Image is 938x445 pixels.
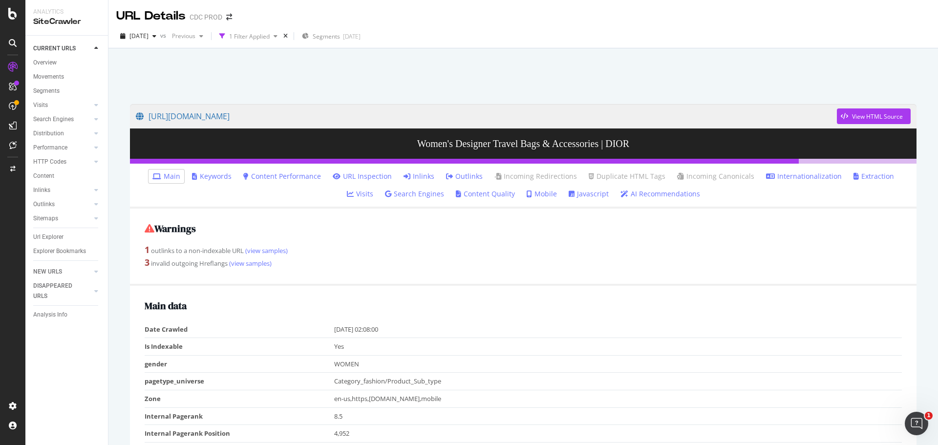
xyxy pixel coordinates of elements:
[33,58,101,68] a: Overview
[33,171,101,181] a: Content
[33,213,91,224] a: Sitemaps
[33,58,57,68] div: Overview
[33,143,67,153] div: Performance
[243,171,321,181] a: Content Performance
[33,114,74,125] div: Search Engines
[116,8,186,24] div: URL Details
[334,390,902,407] td: en-us,https,[DOMAIN_NAME],mobile
[343,32,361,41] div: [DATE]
[33,281,83,301] div: DISAPPEARED URLS
[33,128,64,139] div: Distribution
[145,256,902,269] div: invalid outgoing Hreflangs
[33,310,101,320] a: Analysis Info
[130,128,917,159] h3: Women's Designer Travel Bags & Accessories | DIOR
[33,232,101,242] a: Url Explorer
[313,32,340,41] span: Segments
[33,246,101,256] a: Explorer Bookmarks
[192,171,232,181] a: Keywords
[569,189,609,199] a: Javascript
[333,171,392,181] a: URL Inspection
[33,185,50,195] div: Inlinks
[281,31,290,41] div: times
[298,28,364,44] button: Segments[DATE]
[33,185,91,195] a: Inlinks
[145,223,902,234] h2: Warnings
[129,32,149,40] span: 2025 Sep. 26th
[145,300,902,311] h2: Main data
[226,14,232,21] div: arrow-right-arrow-left
[152,171,180,181] a: Main
[334,338,902,356] td: Yes
[145,355,334,373] td: gender
[33,100,91,110] a: Visits
[168,28,207,44] button: Previous
[853,171,894,181] a: Extraction
[190,12,222,22] div: CDC PROD
[347,189,373,199] a: Visits
[33,157,91,167] a: HTTP Codes
[334,407,902,425] td: 8.5
[677,171,754,181] a: Incoming Canonicals
[385,189,444,199] a: Search Engines
[244,246,288,255] a: (view samples)
[33,72,101,82] a: Movements
[334,355,902,373] td: WOMEN
[33,16,100,27] div: SiteCrawler
[33,157,66,167] div: HTTP Codes
[456,189,515,199] a: Content Quality
[33,213,58,224] div: Sitemaps
[145,338,334,356] td: Is Indexable
[33,267,62,277] div: NEW URLS
[334,321,902,338] td: [DATE] 02:08:00
[116,28,160,44] button: [DATE]
[33,199,55,210] div: Outlinks
[33,86,101,96] a: Segments
[168,32,195,40] span: Previous
[145,256,149,268] strong: 3
[33,86,60,96] div: Segments
[33,267,91,277] a: NEW URLS
[589,171,665,181] a: Duplicate HTML Tags
[145,407,334,425] td: Internal Pagerank
[404,171,434,181] a: Inlinks
[33,143,91,153] a: Performance
[334,425,902,443] td: 4,952
[33,246,86,256] div: Explorer Bookmarks
[766,171,842,181] a: Internationalization
[229,32,270,41] div: 1 Filter Applied
[145,373,334,390] td: pagetype_universe
[33,199,91,210] a: Outlinks
[620,189,700,199] a: AI Recommendations
[527,189,557,199] a: Mobile
[494,171,577,181] a: Incoming Redirections
[145,425,334,443] td: Internal Pagerank Position
[33,114,91,125] a: Search Engines
[145,390,334,407] td: Zone
[837,108,911,124] button: View HTML Source
[215,28,281,44] button: 1 Filter Applied
[33,128,91,139] a: Distribution
[33,171,54,181] div: Content
[160,31,168,40] span: vs
[334,373,902,390] td: Category_fashion/Product_Sub_type
[33,100,48,110] div: Visits
[852,112,903,121] div: View HTML Source
[228,259,272,268] a: (view samples)
[145,321,334,338] td: Date Crawled
[33,232,64,242] div: Url Explorer
[33,8,100,16] div: Analytics
[145,244,902,256] div: outlinks to a non-indexable URL
[145,244,149,255] strong: 1
[33,43,91,54] a: CURRENT URLS
[905,412,928,435] iframe: Intercom live chat
[33,310,67,320] div: Analysis Info
[925,412,933,420] span: 1
[33,43,76,54] div: CURRENT URLS
[33,281,91,301] a: DISAPPEARED URLS
[33,72,64,82] div: Movements
[446,171,483,181] a: Outlinks
[136,104,837,128] a: [URL][DOMAIN_NAME]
